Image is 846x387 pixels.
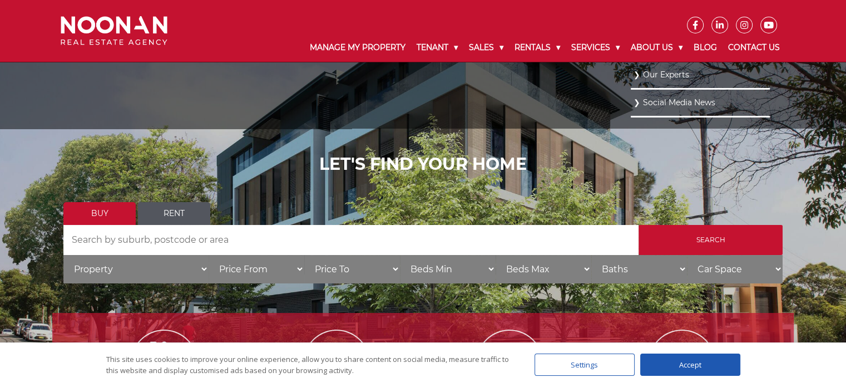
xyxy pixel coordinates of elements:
[509,33,566,62] a: Rentals
[411,33,463,62] a: Tenant
[63,202,136,225] a: Buy
[639,225,783,255] input: Search
[138,202,210,225] a: Rent
[634,67,767,82] a: Our Experts
[304,33,411,62] a: Manage My Property
[535,354,635,376] div: Settings
[566,33,625,62] a: Services
[106,354,512,376] div: This site uses cookies to improve your online experience, allow you to share content on social me...
[723,33,785,62] a: Contact Us
[61,16,167,46] img: Noonan Real Estate Agency
[634,95,767,110] a: Social Media News
[63,225,639,255] input: Search by suburb, postcode or area
[625,33,688,62] a: About Us
[688,33,723,62] a: Blog
[63,154,783,174] h1: LET'S FIND YOUR HOME
[640,354,740,376] div: Accept
[463,33,509,62] a: Sales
